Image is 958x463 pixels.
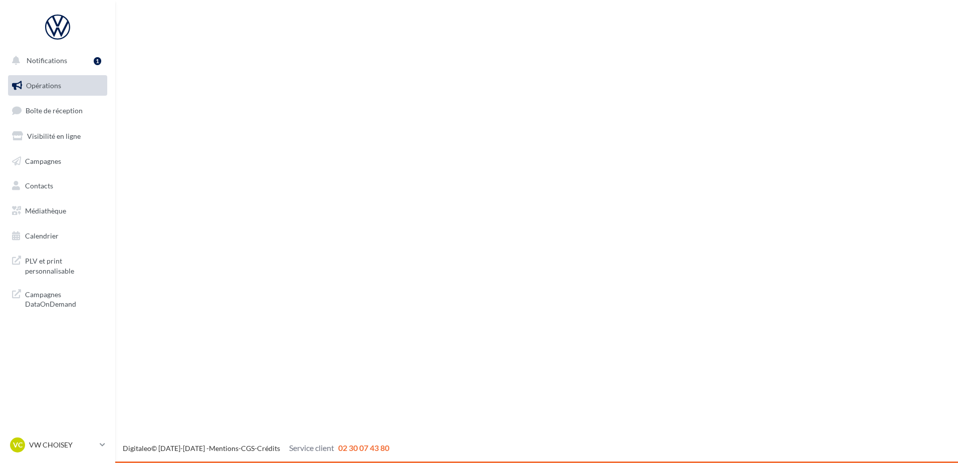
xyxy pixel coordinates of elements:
a: Digitaleo [123,444,151,452]
a: Crédits [257,444,280,452]
a: Campagnes [6,151,109,172]
button: Notifications 1 [6,50,105,71]
span: Campagnes [25,156,61,165]
div: 1 [94,57,101,65]
a: CGS [241,444,255,452]
a: PLV et print personnalisable [6,250,109,280]
span: Contacts [25,181,53,190]
a: Visibilité en ligne [6,126,109,147]
span: Calendrier [25,232,59,240]
span: © [DATE]-[DATE] - - - [123,444,389,452]
span: VC [13,440,23,450]
a: Opérations [6,75,109,96]
span: Médiathèque [25,206,66,215]
span: Opérations [26,81,61,90]
a: Campagnes DataOnDemand [6,284,109,313]
a: Boîte de réception [6,100,109,121]
a: VC VW CHOISEY [8,435,107,454]
a: Médiathèque [6,200,109,221]
a: Mentions [209,444,238,452]
a: Calendrier [6,225,109,247]
span: Visibilité en ligne [27,132,81,140]
span: Boîte de réception [26,106,83,115]
span: Campagnes DataOnDemand [25,288,103,309]
span: PLV et print personnalisable [25,254,103,276]
span: Notifications [27,56,67,65]
span: Service client [289,443,334,452]
a: Contacts [6,175,109,196]
p: VW CHOISEY [29,440,96,450]
span: 02 30 07 43 80 [338,443,389,452]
